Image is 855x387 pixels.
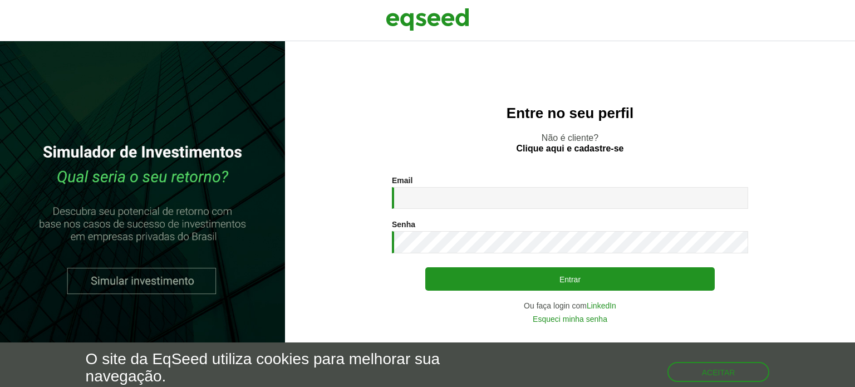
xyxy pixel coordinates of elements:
[307,105,833,121] h2: Entre no seu perfil
[425,267,715,291] button: Entrar
[86,351,496,385] h5: O site da EqSeed utiliza cookies para melhorar sua navegação.
[667,362,770,382] button: Aceitar
[307,133,833,154] p: Não é cliente?
[386,6,469,33] img: EqSeed Logo
[517,144,624,153] a: Clique aqui e cadastre-se
[533,315,607,323] a: Esqueci minha senha
[392,177,412,184] label: Email
[392,302,748,310] div: Ou faça login com
[392,221,415,228] label: Senha
[587,302,616,310] a: LinkedIn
